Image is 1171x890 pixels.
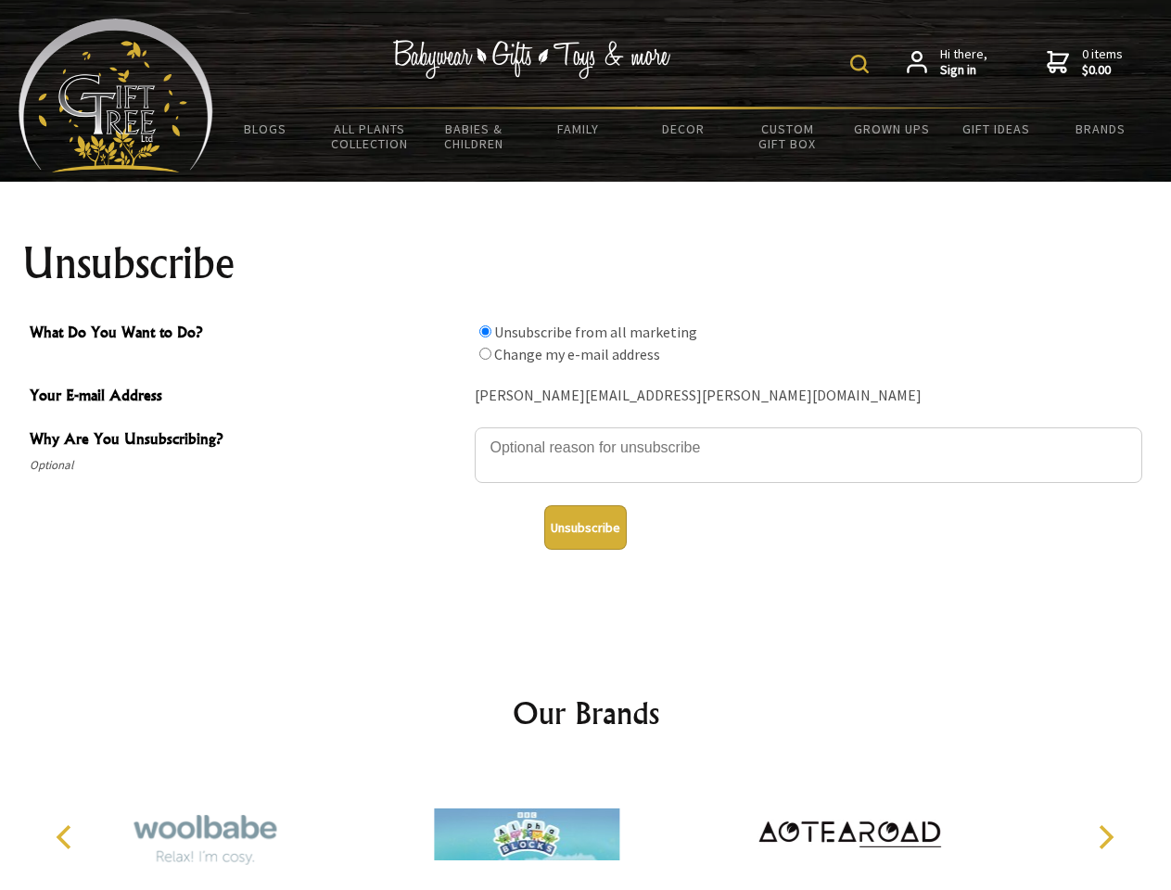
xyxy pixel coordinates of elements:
a: Hi there,Sign in [907,46,987,79]
textarea: Why Are You Unsubscribing? [475,427,1142,483]
div: [PERSON_NAME][EMAIL_ADDRESS][PERSON_NAME][DOMAIN_NAME] [475,382,1142,411]
img: Babywear - Gifts - Toys & more [393,40,671,79]
button: Previous [46,817,87,858]
span: Optional [30,454,465,477]
img: product search [850,55,869,73]
a: Grown Ups [839,109,944,148]
strong: Sign in [940,62,987,79]
span: Hi there, [940,46,987,79]
a: All Plants Collection [318,109,423,163]
h2: Our Brands [37,691,1135,735]
label: Unsubscribe from all marketing [494,323,697,341]
input: What Do You Want to Do? [479,325,491,337]
button: Unsubscribe [544,505,627,550]
a: Custom Gift Box [735,109,840,163]
button: Next [1085,817,1126,858]
a: Gift Ideas [944,109,1049,148]
img: Babyware - Gifts - Toys and more... [19,19,213,172]
a: Decor [630,109,735,148]
span: Why Are You Unsubscribing? [30,427,465,454]
span: 0 items [1082,45,1123,79]
a: Babies & Children [422,109,527,163]
a: 0 items$0.00 [1047,46,1123,79]
a: Brands [1049,109,1153,148]
a: Family [527,109,631,148]
span: What Do You Want to Do? [30,321,465,348]
label: Change my e-mail address [494,345,660,363]
h1: Unsubscribe [22,241,1150,286]
strong: $0.00 [1082,62,1123,79]
a: BLOGS [213,109,318,148]
span: Your E-mail Address [30,384,465,411]
input: What Do You Want to Do? [479,348,491,360]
